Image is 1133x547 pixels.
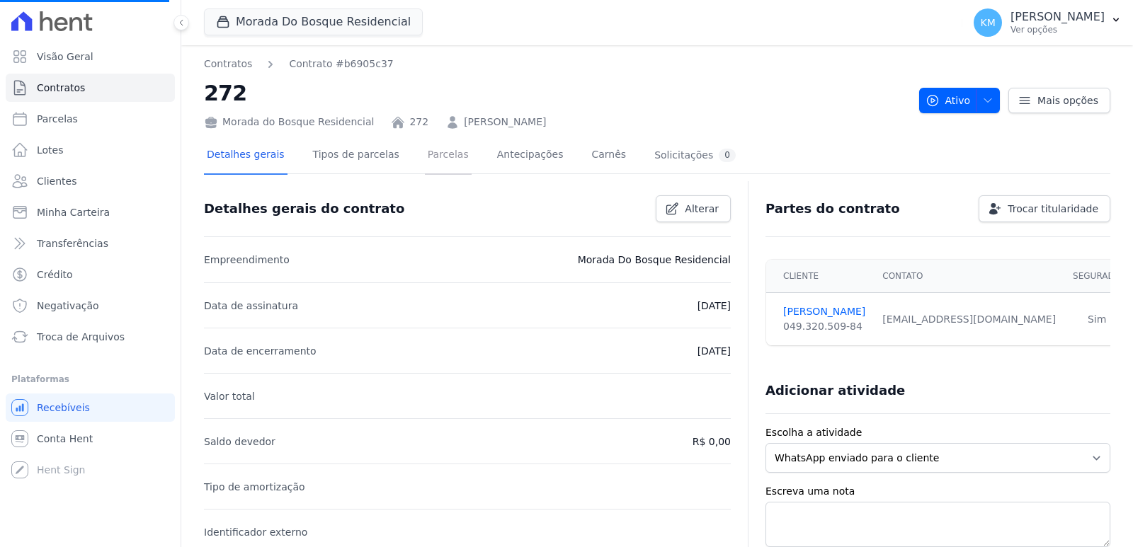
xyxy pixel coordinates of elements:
[765,425,1110,440] label: Escolha a atividade
[204,57,908,71] nav: Breadcrumb
[37,50,93,64] span: Visão Geral
[783,319,865,334] div: 049.320.509-84
[1008,202,1098,216] span: Trocar titularidade
[1010,10,1105,24] p: [PERSON_NAME]
[874,260,1064,293] th: Contato
[37,81,85,95] span: Contratos
[6,74,175,102] a: Contratos
[719,149,736,162] div: 0
[37,174,76,188] span: Clientes
[979,195,1110,222] a: Trocar titularidade
[204,388,255,405] p: Valor total
[204,77,908,109] h2: 272
[765,200,900,217] h3: Partes do contrato
[204,57,252,71] a: Contratos
[409,115,428,129] a: 272
[204,478,305,495] p: Tipo de amortização
[204,251,290,268] p: Empreendimento
[204,8,423,35] button: Morada Do Bosque Residencial
[919,88,1001,113] button: Ativo
[685,202,719,216] span: Alterar
[765,484,1110,499] label: Escreva uma nota
[37,143,64,157] span: Lotes
[37,267,73,282] span: Crédito
[6,136,175,164] a: Lotes
[204,433,275,450] p: Saldo devedor
[37,432,93,446] span: Conta Hent
[204,115,374,129] div: Morada do Bosque Residencial
[204,200,404,217] h3: Detalhes gerais do contrato
[1064,260,1129,293] th: Segurado
[6,198,175,226] a: Minha Carteira
[6,260,175,289] a: Crédito
[37,330,125,344] span: Troca de Arquivos
[289,57,393,71] a: Contrato #b6905c37
[698,297,731,314] p: [DATE]
[1064,293,1129,346] td: Sim
[37,236,108,251] span: Transferências
[693,433,731,450] p: R$ 0,00
[6,323,175,351] a: Troca de Arquivos
[6,393,175,422] a: Recebíveis
[980,18,995,28] span: KM
[310,137,402,175] a: Tipos de parcelas
[204,524,307,541] p: Identificador externo
[656,195,731,222] a: Alterar
[425,137,472,175] a: Parcelas
[783,304,865,319] a: [PERSON_NAME]
[37,299,99,313] span: Negativação
[6,425,175,453] a: Conta Hent
[654,149,736,162] div: Solicitações
[6,42,175,71] a: Visão Geral
[698,342,731,359] p: [DATE]
[926,88,971,113] span: Ativo
[962,3,1133,42] button: KM [PERSON_NAME] Ver opções
[765,382,905,399] h3: Adicionar atividade
[494,137,566,175] a: Antecipações
[882,312,1056,327] div: [EMAIL_ADDRESS][DOMAIN_NAME]
[37,112,78,126] span: Parcelas
[204,297,298,314] p: Data de assinatura
[204,342,317,359] p: Data de encerramento
[204,57,394,71] nav: Breadcrumb
[766,260,874,293] th: Cliente
[1037,93,1098,108] span: Mais opções
[578,251,731,268] p: Morada Do Bosque Residencial
[37,205,110,219] span: Minha Carteira
[6,105,175,133] a: Parcelas
[1010,24,1105,35] p: Ver opções
[464,115,546,129] a: [PERSON_NAME]
[651,137,739,175] a: Solicitações0
[37,401,90,415] span: Recebíveis
[6,167,175,195] a: Clientes
[6,229,175,258] a: Transferências
[204,137,287,175] a: Detalhes gerais
[1008,88,1110,113] a: Mais opções
[588,137,629,175] a: Carnês
[11,371,169,388] div: Plataformas
[6,292,175,320] a: Negativação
